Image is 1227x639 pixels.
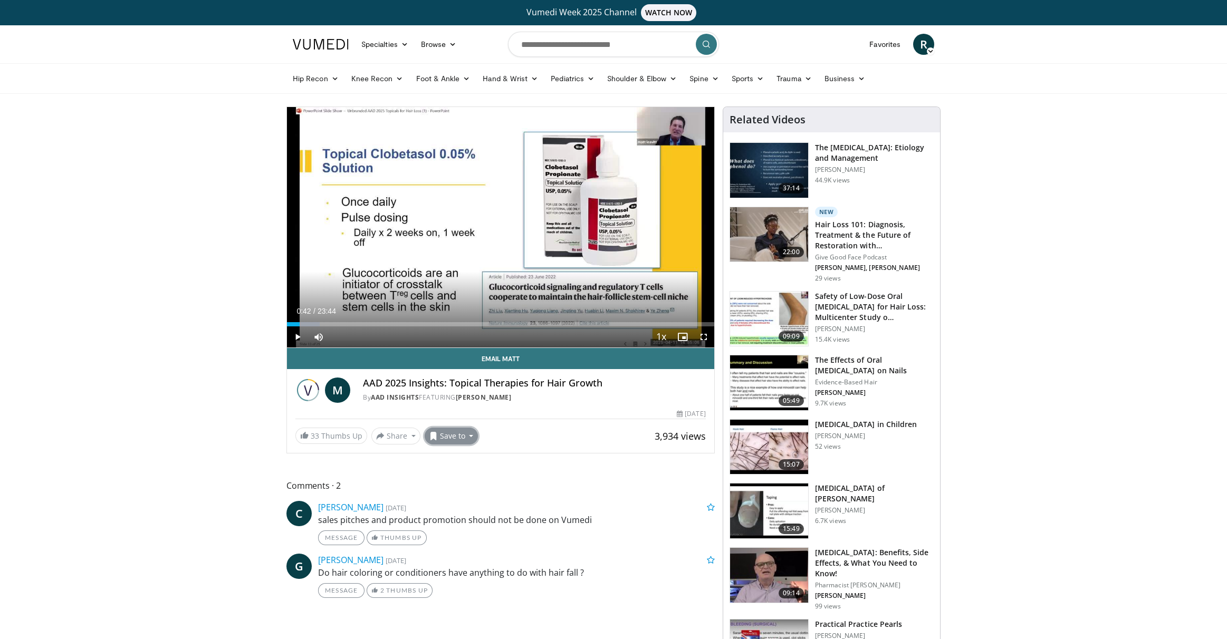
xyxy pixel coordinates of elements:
button: Enable picture-in-picture mode [672,326,693,347]
button: Share [371,428,420,444]
p: 6.7K views [815,517,846,525]
span: 09:14 [779,588,804,598]
a: 15:49 [MEDICAL_DATA] of [PERSON_NAME] [PERSON_NAME] 6.7K views [730,483,934,539]
div: [DATE] [677,409,705,419]
a: Hip Recon [286,68,345,89]
span: 2 [380,586,385,594]
a: 05:49 The Effects of Oral [MEDICAL_DATA] on Nails Evidence-Based Hair [PERSON_NAME] 9.7K views [730,355,934,411]
a: 37:14 The [MEDICAL_DATA]: Etiology and Management [PERSON_NAME] 44.9K views [730,142,934,198]
p: 15.4K views [815,335,850,344]
p: [PERSON_NAME] [815,592,934,600]
h3: The Effects of Oral [MEDICAL_DATA] on Nails [815,355,934,376]
div: By FEATURING [363,393,706,402]
span: 05:49 [779,395,804,406]
h3: The [MEDICAL_DATA]: Etiology and Management [815,142,934,163]
p: New [815,207,838,217]
a: Favorites [863,34,907,55]
small: [DATE] [386,556,406,565]
a: 15:07 [MEDICAL_DATA] in Children [PERSON_NAME] 52 views [730,419,934,475]
span: 37:14 [779,183,804,193]
span: M [325,377,350,403]
img: 823c5707-d908-4fad-8f6c-8ffd3c6db1b6.150x105_q85_crop-smart_upscale.jpg [730,548,808,603]
h3: [MEDICAL_DATA]: Benefits, Side Effects, & What You Need to Know! [815,547,934,579]
p: Give Good Face Podcast [815,253,934,262]
div: Progress Bar [287,322,714,326]
button: Save to [425,428,478,444]
a: Specialties [355,34,415,55]
p: Do hair coloring or conditioners have anything to do with hair fall ? [318,566,715,579]
video-js: Video Player [287,107,714,348]
a: Vumedi Week 2025 ChannelWATCH NOW [294,4,933,21]
img: AAD Insights [295,377,321,403]
p: [PERSON_NAME] [815,506,934,515]
a: 2 Thumbs Up [367,583,433,598]
small: [DATE] [386,503,406,512]
a: [PERSON_NAME] [318,501,384,513]
h3: Practical Practice Pearls [815,619,903,630]
a: 22:00 New Hair Loss 101: Diagnosis, Treatment & the Future of Restoration with… Give Good Face Po... [730,207,934,283]
span: 3,934 views [655,430,706,442]
img: 8374ea3f-a877-435e-994f-0fc14369d798.150x105_q85_crop-smart_upscale.jpg [730,420,808,475]
p: 29 views [815,274,841,283]
h4: AAD 2025 Insights: Topical Therapies for Hair Growth [363,377,706,389]
a: C [286,501,312,526]
span: 15:49 [779,524,804,534]
a: Message [318,530,365,545]
p: Evidence-Based Hair [815,378,934,386]
a: G [286,554,312,579]
span: 09:09 [779,331,804,342]
img: 55e8f689-9f13-4156-9bbf-8a5cd52332a5.150x105_q85_crop-smart_upscale.jpg [730,355,808,410]
a: Knee Recon [345,68,410,89]
p: 99 views [815,602,841,611]
a: 33 Thumbs Up [295,428,367,444]
img: 823268b6-bc03-4188-ae60-9bdbfe394016.150x105_q85_crop-smart_upscale.jpg [730,207,808,262]
a: Pediatrics [544,68,601,89]
span: 22:00 [779,247,804,257]
a: R [913,34,934,55]
p: sales pitches and product promotion should not be done on Vumedi [318,514,715,526]
span: WATCH NOW [641,4,697,21]
a: Sports [725,68,771,89]
a: AAD Insights [371,393,419,402]
img: c5af237d-e68a-4dd3-8521-77b3daf9ece4.150x105_q85_crop-smart_upscale.jpg [730,143,808,198]
button: Playback Rate [651,326,672,347]
p: 44.9K views [815,176,850,185]
p: Pharmacist [PERSON_NAME] [815,581,934,589]
a: [PERSON_NAME] [456,393,512,402]
a: Message [318,583,365,598]
p: 52 views [815,442,841,451]
span: / [313,307,315,315]
button: Fullscreen [693,326,714,347]
a: Spine [683,68,725,89]
h3: [MEDICAL_DATA] in Children [815,419,917,430]
a: Thumbs Up [367,530,426,545]
h3: Safety of Low-Dose Oral [MEDICAL_DATA] for Hair Loss: Multicenter Study o… [815,291,934,323]
span: 23:44 [318,307,336,315]
img: VuMedi Logo [293,39,349,50]
a: Shoulder & Elbow [601,68,683,89]
span: 0:42 [296,307,311,315]
input: Search topics, interventions [508,32,719,57]
a: [PERSON_NAME] [318,554,384,566]
a: Trauma [770,68,818,89]
span: 15:07 [779,459,804,470]
a: Business [818,68,872,89]
p: [PERSON_NAME] [815,325,934,333]
a: Browse [415,34,463,55]
h4: Related Videos [730,113,806,126]
h3: [MEDICAL_DATA] of [PERSON_NAME] [815,483,934,504]
a: Hand & Wrist [476,68,544,89]
img: 529907a1-99c4-40e3-9349-0c9cad7bf56c.150x105_q85_crop-smart_upscale.jpg [730,483,808,538]
a: 09:14 [MEDICAL_DATA]: Benefits, Side Effects, & What You Need to Know! Pharmacist [PERSON_NAME] [... [730,547,934,611]
p: [PERSON_NAME], [PERSON_NAME] [815,264,934,272]
button: Play [287,326,308,347]
button: Mute [308,326,329,347]
span: Comments 2 [286,479,715,492]
h3: Hair Loss 101: Diagnosis, Treatment & the Future of Restoration with… [815,219,934,251]
p: [PERSON_NAME] [815,389,934,397]
a: Email Matt [287,348,714,369]
p: [PERSON_NAME] [815,432,917,440]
